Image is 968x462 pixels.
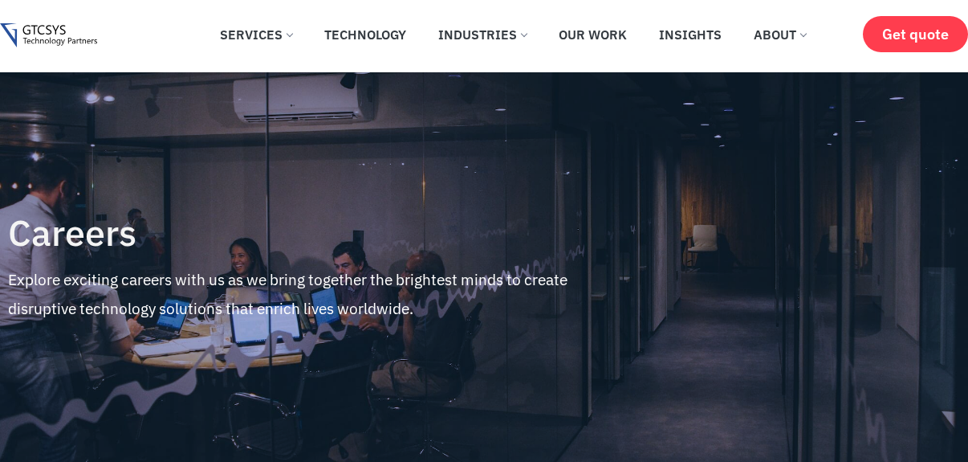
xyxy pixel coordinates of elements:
a: Our Work [547,17,639,52]
h4: Careers [8,213,597,253]
a: Industries [426,17,539,52]
a: Insights [647,17,734,52]
a: Technology [312,17,418,52]
a: Get quote [863,16,968,52]
a: Services [208,17,304,52]
span: Get quote [882,26,949,43]
a: About [742,17,818,52]
p: Explore exciting careers with us as we bring together the brightest minds to create disruptive te... [8,265,597,323]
